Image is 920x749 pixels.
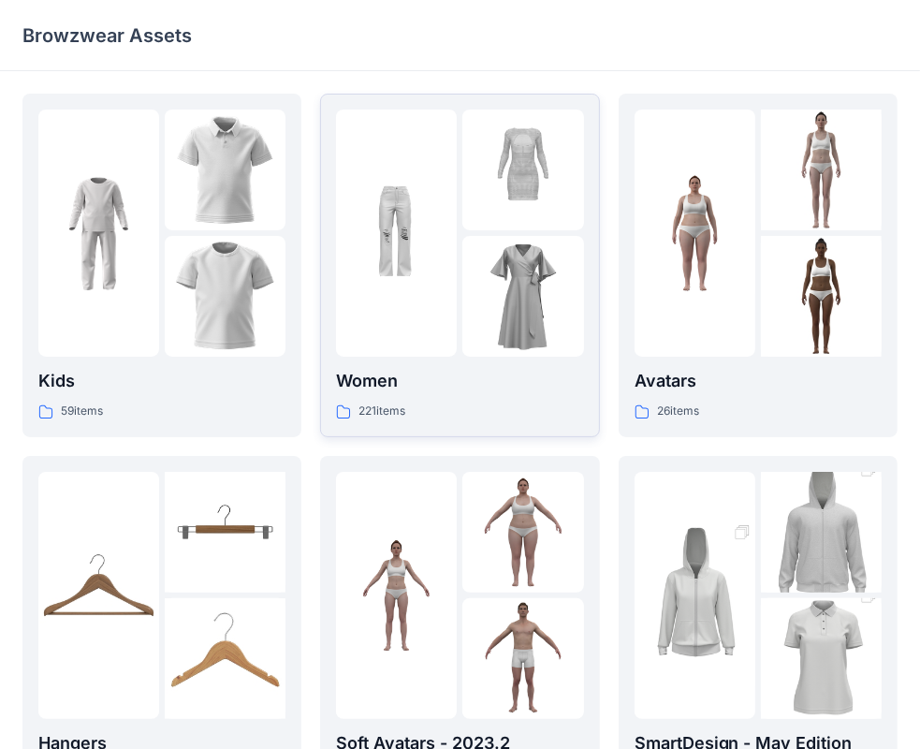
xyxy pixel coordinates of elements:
p: 26 items [657,402,699,421]
img: folder 2 [761,442,882,624]
img: folder 2 [165,472,285,593]
a: folder 1folder 2folder 3Kids59items [22,94,301,437]
p: Browzwear Assets [22,22,192,49]
img: folder 1 [635,173,755,294]
img: folder 3 [462,236,583,357]
p: Kids [38,368,285,394]
img: folder 3 [761,236,882,357]
img: folder 1 [38,535,159,655]
img: folder 1 [38,173,159,294]
a: folder 1folder 2folder 3Avatars26items [619,94,898,437]
img: folder 1 [336,173,457,294]
img: folder 3 [462,598,583,719]
img: folder 3 [165,236,285,357]
img: folder 1 [635,505,755,686]
p: Avatars [635,368,882,394]
img: folder 3 [165,598,285,719]
img: folder 2 [462,110,583,230]
img: folder 2 [165,110,285,230]
img: folder 2 [761,110,882,230]
p: 59 items [61,402,103,421]
p: 221 items [358,402,405,421]
p: Women [336,368,583,394]
img: folder 2 [462,472,583,593]
img: folder 1 [336,535,457,655]
a: folder 1folder 2folder 3Women221items [320,94,599,437]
